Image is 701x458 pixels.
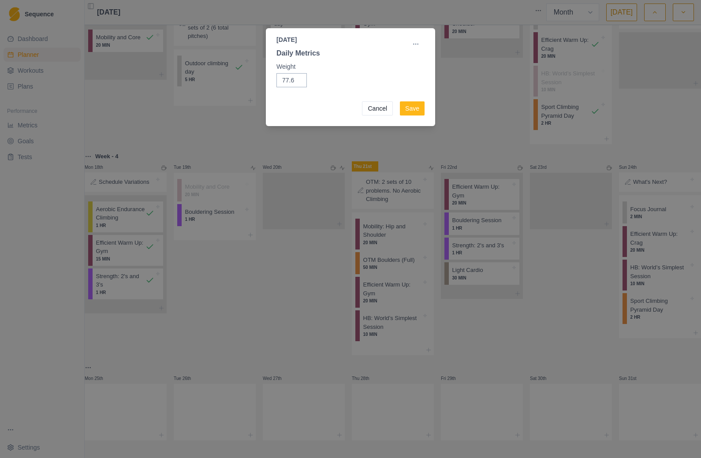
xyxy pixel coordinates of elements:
[407,35,425,53] button: Options
[362,101,393,115] button: Cancel
[276,62,419,71] label: Weight
[276,48,320,59] p: Daily Metrics
[400,101,425,115] button: Save
[276,35,320,45] p: [DATE]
